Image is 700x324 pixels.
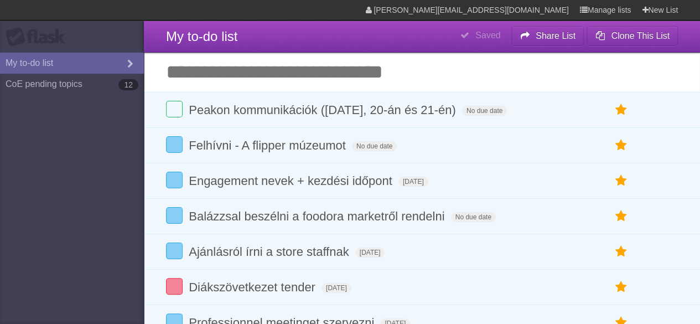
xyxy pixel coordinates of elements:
label: Star task [610,207,631,225]
label: Star task [610,278,631,296]
span: My to-do list [166,29,237,44]
b: Share List [536,31,575,40]
span: [DATE] [398,177,428,187]
label: Star task [610,172,631,190]
span: No due date [451,212,496,222]
label: Done [166,243,183,259]
span: No due date [462,106,507,116]
label: Star task [610,101,631,119]
b: Clone This List [611,31,670,40]
button: Clone This List [587,26,678,46]
span: Balázzsal beszélni a foodora marketről rendelni [189,209,447,223]
label: Star task [610,136,631,155]
b: Saved [475,30,500,40]
span: [DATE] [355,248,385,258]
label: Done [166,207,183,224]
label: Done [166,278,183,295]
label: Done [166,101,183,117]
span: No due date [352,141,397,151]
span: Felhívni - A flipper múzeumot [189,138,349,152]
div: Flask [6,27,72,47]
button: Share List [511,26,584,46]
label: Done [166,172,183,188]
span: Ajánlásról írni a store staffnak [189,245,351,259]
span: [DATE] [322,283,351,293]
label: Done [166,136,183,153]
span: Engagement nevek + kezdési időpont [189,174,395,188]
b: 12 [118,79,138,90]
span: Diákszövetkezet tender [189,280,318,294]
label: Star task [610,243,631,261]
span: Peakon kommunikációk ([DATE], 20-án és 21-én) [189,103,459,117]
